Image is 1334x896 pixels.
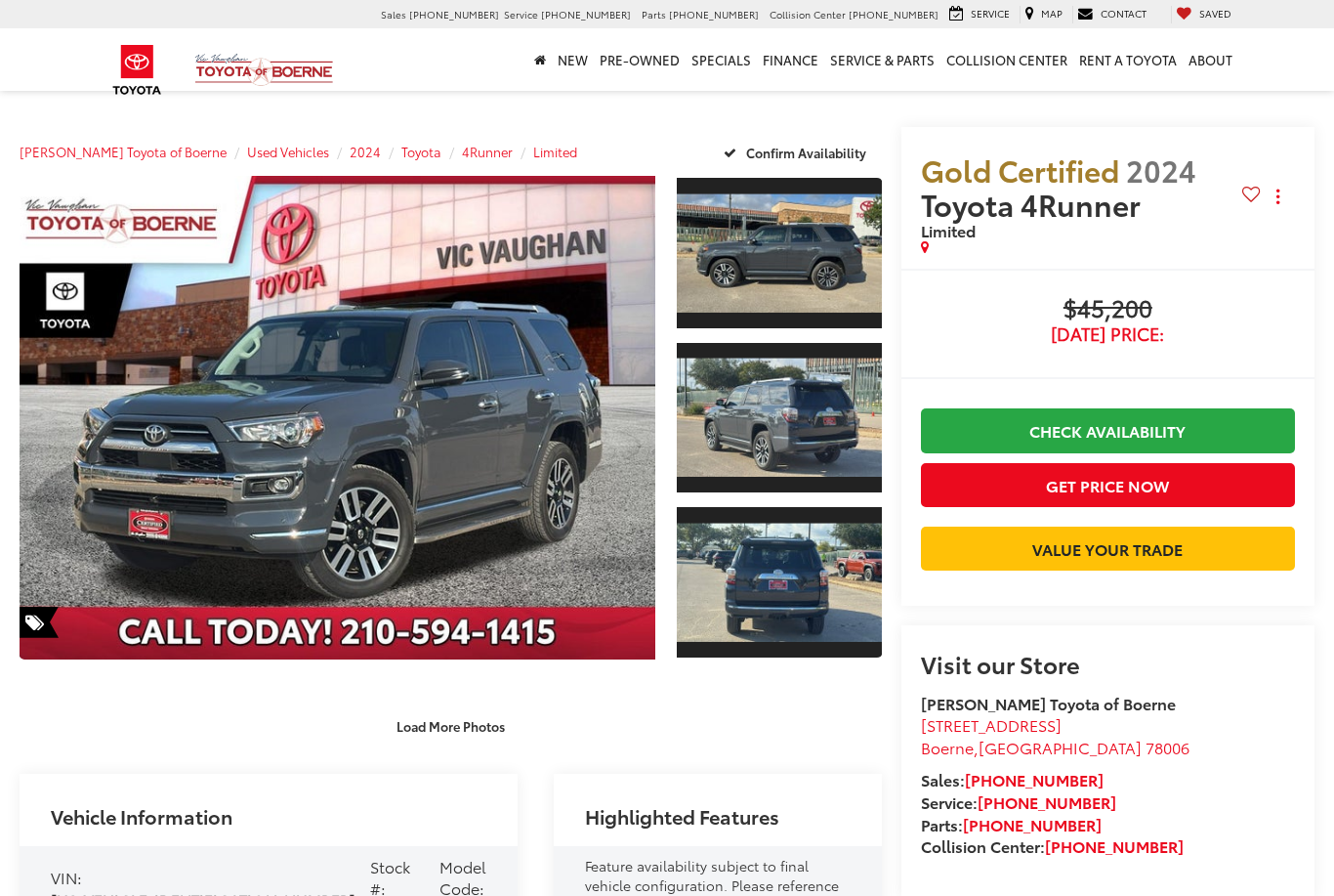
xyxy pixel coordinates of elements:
[677,341,882,495] a: Expand Photo 2
[921,713,1189,758] a: [STREET_ADDRESS] Boerne,[GEOGRAPHIC_DATA] 78006
[1261,180,1295,214] button: Actions
[921,295,1295,324] span: $45,200
[944,6,1015,23] a: Service
[642,7,666,21] span: Parts
[1276,189,1279,204] span: dropdown dots
[1072,6,1151,23] a: Contact
[921,813,1102,835] strong: Parts:
[51,805,232,827] h2: Vehicle Information
[921,790,1116,813] strong: Service:
[381,7,406,21] span: Sales
[528,28,552,91] a: Home
[585,805,779,827] h2: Highlighted Features
[674,523,883,641] img: 2024 Toyota 4Runner Limited
[940,28,1073,91] a: Collision Center
[504,7,538,21] span: Service
[674,359,883,477] img: 2024 Toyota 4Runner Limited
[51,866,82,888] span: VIN:
[20,607,59,638] span: Special
[921,713,1062,736] span: [STREET_ADDRESS]
[921,768,1104,790] strong: Sales:
[921,219,976,241] span: Limited
[849,7,938,21] span: [PHONE_NUMBER]
[247,143,329,160] a: Used Vehicles
[533,143,577,160] a: Limited
[1126,149,1196,191] span: 2024
[677,505,882,660] a: Expand Photo 3
[1199,6,1231,21] span: Saved
[401,143,441,160] a: Toyota
[1073,28,1183,91] a: Rent a Toyota
[921,692,1176,714] strong: [PERSON_NAME] Toyota of Boerne
[541,7,631,21] span: [PHONE_NUMBER]
[757,28,824,91] a: Finance
[594,28,686,91] a: Pre-Owned
[921,736,974,758] span: Boerne
[921,463,1295,507] button: Get Price Now
[921,527,1295,571] a: Value Your Trade
[1183,28,1238,91] a: About
[1146,736,1189,758] span: 78006
[677,176,882,330] a: Expand Photo 1
[963,813,1102,835] a: [PHONE_NUMBER]
[921,183,1147,225] span: Toyota 4Runner
[20,176,655,660] a: Expand Photo 0
[824,28,940,91] a: Service & Parts: Opens in a new tab
[1101,6,1146,21] span: Contact
[462,143,513,160] a: 4Runner
[978,790,1116,813] a: [PHONE_NUMBER]
[965,768,1104,790] a: [PHONE_NUMBER]
[921,408,1295,452] a: Check Availability
[669,7,759,21] span: [PHONE_NUMBER]
[1041,6,1063,21] span: Map
[552,28,594,91] a: New
[746,144,866,161] span: Confirm Availability
[383,709,519,744] button: Load More Photos
[1045,834,1184,857] a: [PHONE_NUMBER]
[921,736,1189,758] span: ,
[1020,6,1067,23] a: Map
[713,135,882,169] button: Confirm Availability
[1171,6,1236,23] a: My Saved Vehicles
[674,193,883,312] img: 2024 Toyota 4Runner Limited
[921,651,1295,676] h2: Visit our Store
[921,149,1119,191] span: Gold Certified
[686,28,757,91] a: Specials
[194,53,334,87] img: Vic Vaughan Toyota of Boerne
[971,6,1010,21] span: Service
[921,834,1184,857] strong: Collision Center:
[101,38,174,102] img: Toyota
[921,324,1295,344] span: [DATE] Price:
[13,174,661,661] img: 2024 Toyota 4Runner Limited
[979,736,1142,758] span: [GEOGRAPHIC_DATA]
[409,7,499,21] span: [PHONE_NUMBER]
[770,7,846,21] span: Collision Center
[350,143,381,160] a: 2024
[20,143,227,160] a: [PERSON_NAME] Toyota of Boerne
